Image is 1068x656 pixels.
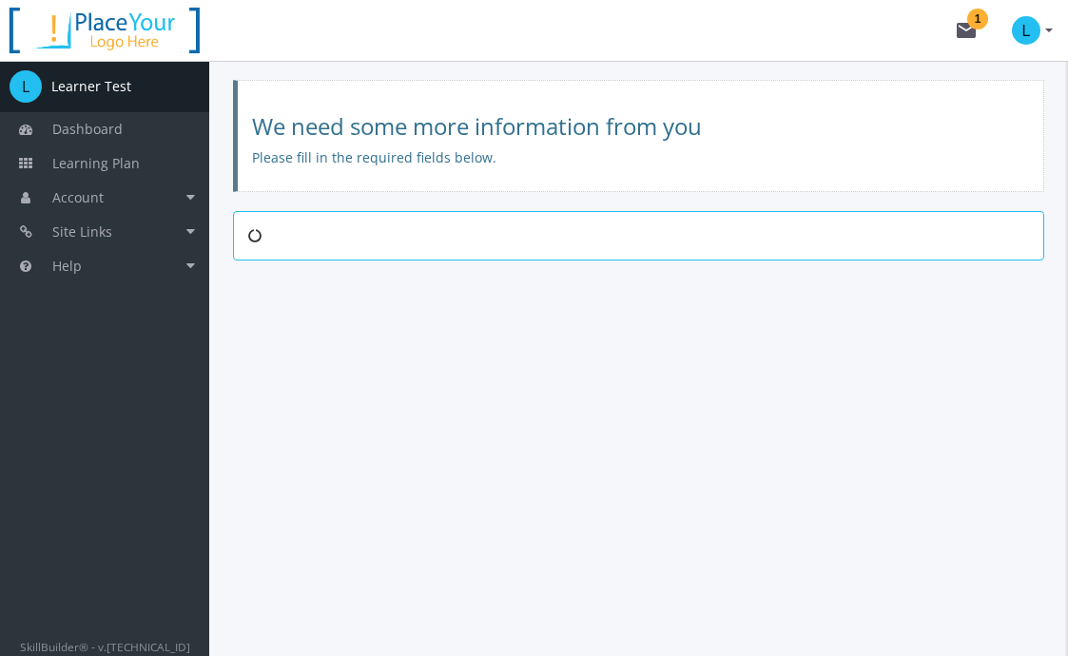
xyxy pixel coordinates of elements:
div: Learner Test [51,77,131,96]
h3: We need some more information from you [252,114,1029,139]
span: Account [52,188,104,206]
span: Dashboard [52,120,123,138]
span: Help [52,257,82,275]
span: Learning Plan [52,154,140,172]
span: Site Links [52,222,112,241]
span: L [1012,16,1040,45]
small: SkillBuilder® - v.[TECHNICAL_ID] [20,639,190,654]
span: L [10,70,42,103]
p: Please fill in the required fields below. [252,148,1029,167]
mat-icon: mail [955,19,978,42]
